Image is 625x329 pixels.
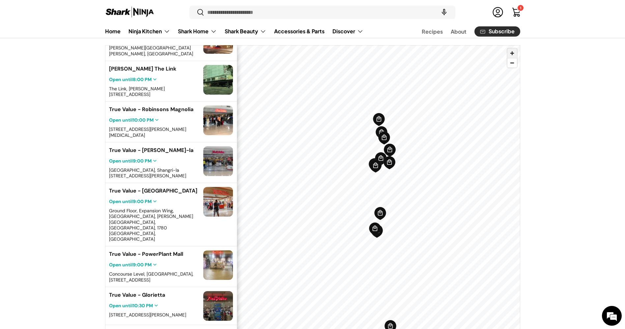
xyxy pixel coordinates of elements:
img: True Value - Glorietta [203,291,233,321]
a: Accessories & Parts [274,25,325,38]
span: Open until [109,198,152,204]
div: Map marker [369,159,382,173]
div: Map marker [374,207,386,221]
div: Map marker [383,156,396,170]
div: Map marker [375,152,387,166]
summary: Ninja Kitchen [125,25,174,38]
nav: Primary [105,25,363,38]
span: Open until [109,262,152,268]
div: [PERSON_NAME] The Link [109,65,176,73]
span: Concourse Level, [GEOGRAPHIC_DATA], [STREET_ADDRESS] [109,271,193,283]
div: True Value - [GEOGRAPHIC_DATA] [109,187,197,195]
span: Open until [109,303,153,309]
summary: Shark Home [174,25,221,38]
textarea: Type your message and hit 'Enter' [3,180,126,203]
div: Map marker [373,113,385,127]
button: Zoom out [507,58,517,68]
div: Map marker [378,131,390,145]
div: Map marker [371,224,383,238]
div: Map marker [375,126,388,140]
span: 1 [520,6,521,11]
div: Minimize live chat window [108,3,124,19]
a: About [451,25,467,38]
a: Subscribe [474,26,520,37]
span: [STREET_ADDRESS][PERSON_NAME] [109,312,186,318]
img: Anson's The Link [203,65,233,95]
a: Home [105,25,121,38]
div: Map marker [369,222,381,236]
nav: Secondary [406,25,520,38]
div: Map marker [384,143,396,157]
summary: Shark Beauty [221,25,270,38]
time: 10:00 PM [133,117,154,123]
span: Ground Floor, Expansion Wing, [GEOGRAPHIC_DATA], [PERSON_NAME][GEOGRAPHIC_DATA], [GEOGRAPHIC_DATA... [109,208,193,242]
time: 9:00 PM [133,198,152,204]
span: Open until [109,76,152,82]
div: True Value - Glorietta [109,291,165,299]
img: True Value - Alabang Town Center [203,187,233,217]
span: [GEOGRAPHIC_DATA], Shangri-la [STREET_ADDRESS][PERSON_NAME] [109,167,186,179]
span: We're online! [38,83,91,150]
speech-search-button: Search by voice [434,5,455,20]
button: Zoom in [507,48,517,58]
img: Shark Ninja Philippines [105,6,155,19]
div: Map marker [370,158,382,172]
div: True Value - [PERSON_NAME]-la [109,146,193,154]
span: Open until [109,117,154,123]
span: [PERSON_NAME][GEOGRAPHIC_DATA][PERSON_NAME], [GEOGRAPHIC_DATA] [109,45,193,56]
img: True Value - PowerPlant Mall [203,250,233,280]
time: 10:30 PM [133,303,153,309]
div: True Value - PowerPlant Mall [109,250,183,258]
span: The Link, [PERSON_NAME][STREET_ADDRESS] [109,86,165,97]
div: Chat with us now [34,37,111,45]
span: [STREET_ADDRESS][PERSON_NAME][MEDICAL_DATA] [109,126,186,138]
time: 9:00 PM [133,262,152,268]
img: True Value - Robinsons Magnolia [203,105,233,135]
div: True Value - Robinsons Magnolia [109,105,193,113]
span: Subscribe [489,29,515,34]
img: True Value - Edsa Shangri-la [203,146,233,176]
a: Recipes [422,25,443,38]
div: Map marker [368,158,381,172]
time: 9:00 PM [133,158,152,164]
summary: Discover [328,25,367,38]
time: 8:00 PM [133,76,152,82]
span: Open until [109,158,152,164]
